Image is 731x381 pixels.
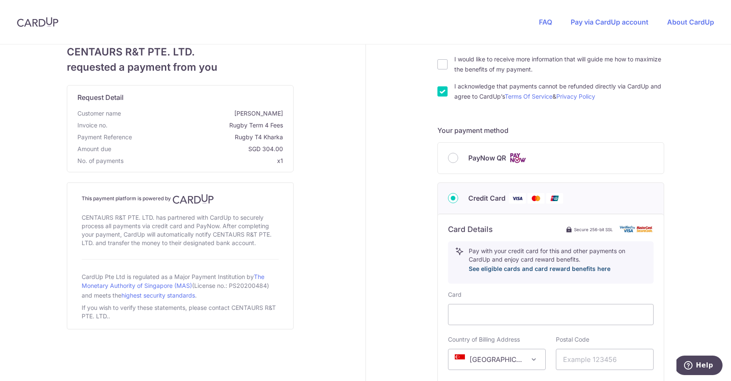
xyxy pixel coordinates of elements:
span: Singapore [448,349,546,370]
span: Singapore [448,349,545,370]
div: CENTAURS R&T PTE. LTD. has partnered with CardUp to securely process all payments via credit card... [82,212,279,249]
a: highest security standards [121,292,195,299]
img: CardUp [173,194,214,204]
span: Secure 256-bit SSL [574,226,613,233]
input: Example 123456 [556,349,654,370]
span: PayNow QR [468,153,506,163]
h6: Card Details [448,224,493,235]
span: Rugby Term 4 Fees [111,121,283,130]
img: Visa [509,193,526,204]
span: CENTAURS R&T PTE. LTD. [67,44,294,60]
label: Country of Billing Address [448,335,520,344]
span: Credit Card [468,193,506,203]
label: I acknowledge that payments cannot be refunded directly via CardUp and agree to CardUp’s & [454,81,664,102]
span: Rugby T4 Kharka [135,133,283,141]
span: Amount due [77,145,111,153]
a: FAQ [539,18,552,26]
a: Pay via CardUp account [571,18,649,26]
span: requested a payment from you [67,60,294,75]
p: Pay with your credit card for this and other payments on CardUp and enjoy card reward benefits. [469,247,646,274]
img: Cards logo [509,153,526,163]
img: CardUp [17,17,58,27]
label: Card [448,290,462,299]
span: [PERSON_NAME] [124,109,283,118]
a: About CardUp [667,18,714,26]
label: I would like to receive more information that will guide me how to maximize the benefits of my pa... [454,54,664,75]
img: Mastercard [528,193,544,204]
h5: Your payment method [437,125,664,135]
img: Union Pay [546,193,563,204]
span: translation missing: en.request_detail [77,93,124,102]
span: Customer name [77,109,121,118]
div: CardUp Pte Ltd is regulated as a Major Payment Institution by (License no.: PS20200484) and meets... [82,270,279,302]
span: Invoice no. [77,121,107,130]
span: x1 [277,157,283,164]
h4: This payment platform is powered by [82,194,279,204]
div: If you wish to verify these statements, please contact CENTAURS R&T PTE. LTD.. [82,302,279,322]
iframe: Opens a widget where you can find more information [676,356,723,377]
a: See eligible cards and card reward benefits here [469,265,610,272]
span: translation missing: en.payment_reference [77,133,132,141]
a: Privacy Policy [556,93,595,100]
iframe: Secure card payment input frame [455,309,646,320]
span: SGD 304.00 [115,145,283,153]
div: PayNow QR Cards logo [448,153,654,163]
label: Postal Code [556,335,589,344]
span: No. of payments [77,157,124,165]
a: Terms Of Service [505,93,552,100]
img: card secure [620,226,654,233]
div: Credit Card Visa Mastercard Union Pay [448,193,654,204]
